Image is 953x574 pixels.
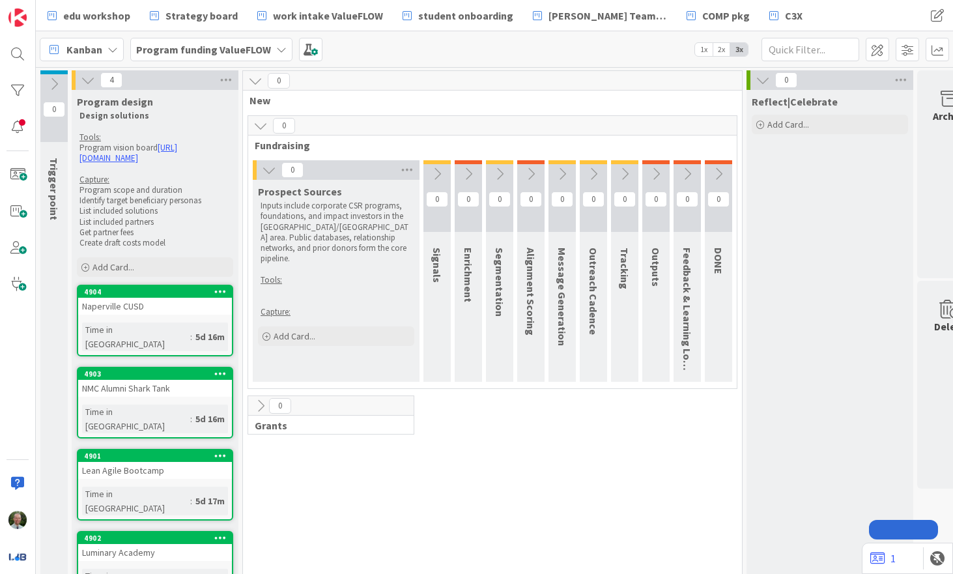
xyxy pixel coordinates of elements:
div: 4904Naperville CUSD [78,286,232,315]
span: 0 [457,192,479,207]
a: C3X [761,4,810,27]
span: DONE [712,248,725,274]
div: 4902 [84,534,232,543]
span: : [190,412,192,426]
span: COMP pkg [702,8,750,23]
span: Outreach Cadence [587,248,600,335]
span: edu workshop [63,8,130,23]
a: [PERSON_NAME] Team Tracker [525,4,675,27]
span: Tracking [618,248,631,289]
a: work intake ValueFLOW [249,4,391,27]
div: Time in [GEOGRAPHIC_DATA] [82,323,190,351]
span: 0 [582,192,605,207]
a: 1 [870,551,896,566]
span: Prospect Sources [258,185,342,198]
span: C3X [785,8,803,23]
span: : [190,494,192,508]
p: Program vision board [79,143,231,164]
span: Segmentation [493,248,506,317]
span: : [190,330,192,344]
b: Program funding ValueFLOW [136,43,271,56]
span: Fundraising [255,139,720,152]
span: 4 [100,72,122,88]
span: Message Generation [556,248,569,346]
p: List included solutions [79,206,231,216]
input: Quick Filter... [761,38,859,61]
span: [PERSON_NAME] Team Tracker [548,8,667,23]
a: [URL][DOMAIN_NAME] [79,142,177,164]
span: Add Card... [274,330,315,342]
strong: Design solutions [79,110,149,121]
span: Grants [255,419,397,432]
span: 2x [713,43,730,56]
p: Create draft costs model [79,238,231,248]
u: Tools: [79,132,101,143]
span: Enrichment [462,248,475,302]
p: Program scope and duration [79,185,231,195]
span: 0 [269,398,291,414]
span: 3x [730,43,748,56]
span: Strategy board [165,8,238,23]
p: Inputs include corporate CSR programs, foundations, and impact investors in the [GEOGRAPHIC_DATA]... [261,201,412,265]
div: Time in [GEOGRAPHIC_DATA] [82,405,190,433]
span: Add Card... [92,261,134,273]
div: 4904 [78,286,232,298]
div: 5d 17m [192,494,228,508]
u: Capture: [79,174,109,185]
a: Strategy board [142,4,246,27]
div: 4903 [78,368,232,380]
span: Add Card... [767,119,809,130]
img: SH [8,511,27,529]
span: work intake ValueFLOW [273,8,383,23]
span: Kanban [66,42,102,57]
span: 0 [489,192,511,207]
span: 0 [268,73,290,89]
span: 0 [614,192,636,207]
u: Capture: [261,306,291,317]
div: Naperville CUSD [78,298,232,315]
span: 0 [707,192,730,207]
div: 4901Lean Agile Bootcamp [78,450,232,479]
div: 4901 [78,450,232,462]
div: 4904 [84,287,232,296]
div: 5d 16m [192,330,228,344]
span: 0 [645,192,667,207]
a: edu workshop [40,4,138,27]
span: Alignment Scoring [524,248,537,336]
span: Program design [77,95,153,108]
div: 5d 16m [192,412,228,426]
span: 0 [426,192,448,207]
p: Identify target beneficiary personas [79,195,231,206]
span: New [249,94,726,107]
span: Trigger point [48,158,61,220]
div: Luminary Academy [78,544,232,561]
p: List included partners [79,217,231,227]
span: 0 [43,102,65,117]
div: 4903 [84,369,232,379]
span: 0 [281,162,304,178]
span: 0 [520,192,542,207]
span: Reflect|Celebrate [752,95,838,108]
span: 0 [775,72,797,88]
div: Time in [GEOGRAPHIC_DATA] [82,487,190,515]
span: Signals [431,248,444,283]
span: 0 [551,192,573,207]
span: 1x [695,43,713,56]
span: student onboarding [418,8,513,23]
p: Get partner fees [79,227,231,238]
span: Outputs [649,248,662,287]
div: 4902Luminary Academy [78,532,232,561]
div: 4903NMC Alumni Shark Tank [78,368,232,397]
img: Visit kanbanzone.com [8,8,27,27]
a: student onboarding [395,4,521,27]
span: 0 [676,192,698,207]
a: COMP pkg [679,4,758,27]
div: Lean Agile Bootcamp [78,462,232,479]
img: avatar [8,547,27,566]
span: 0 [273,118,295,134]
div: 4901 [84,452,232,461]
u: Tools: [261,274,282,285]
span: Feedback & Learning Loops [681,248,694,378]
div: NMC Alumni Shark Tank [78,380,232,397]
div: 4902 [78,532,232,544]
